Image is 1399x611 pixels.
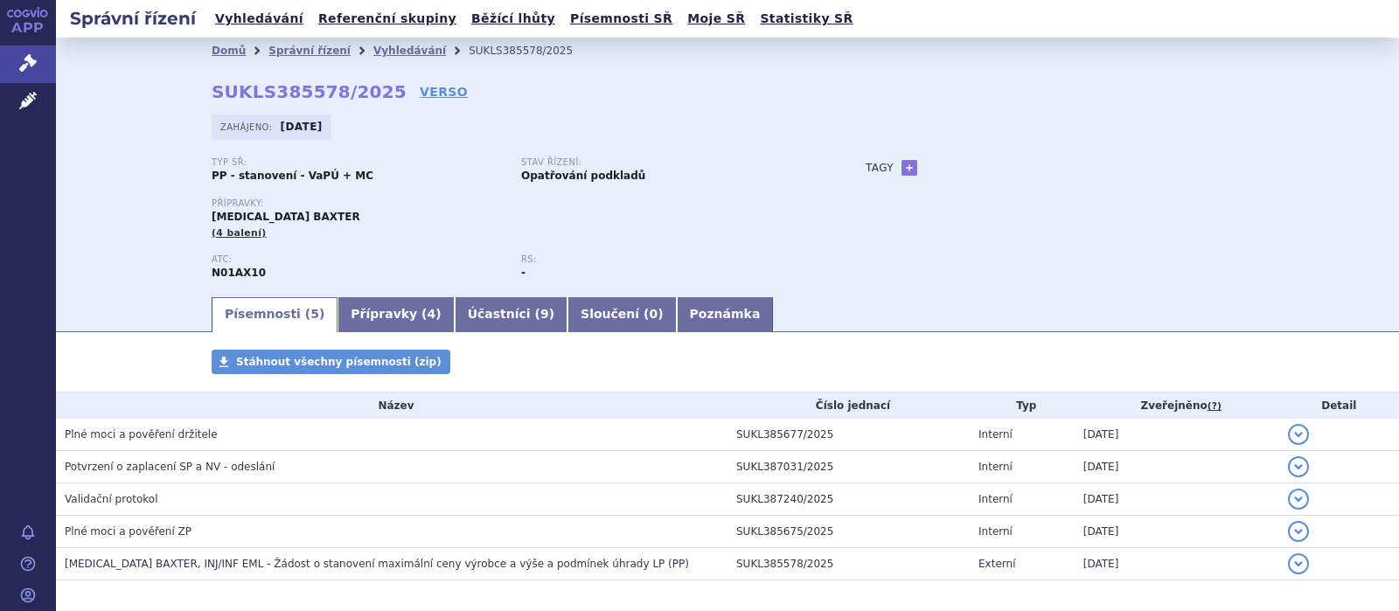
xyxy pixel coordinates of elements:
[469,38,595,64] li: SUKLS385578/2025
[727,451,970,483] td: SUKL387031/2025
[1288,424,1309,445] button: detail
[212,45,246,57] a: Domů
[565,7,678,31] a: Písemnosti SŘ
[212,254,504,265] p: ATC:
[212,157,504,168] p: Typ SŘ:
[220,120,275,134] span: Zahájeno:
[268,45,351,57] a: Správní řízení
[567,297,676,332] a: Sloučení (0)
[978,428,1013,441] span: Interní
[420,83,468,101] a: VERSO
[521,254,813,265] p: RS:
[727,419,970,451] td: SUKL385677/2025
[212,227,267,239] span: (4 balení)
[1288,489,1309,510] button: detail
[65,558,689,570] span: PROPOFOL BAXTER, INJ/INF EML - Žádost o stanovení maximální ceny výrobce a výše a podmínek úhrady...
[281,121,323,133] strong: [DATE]
[1075,516,1279,548] td: [DATE]
[521,267,525,279] strong: -
[978,461,1013,473] span: Interní
[56,392,727,419] th: Název
[1075,392,1279,419] th: Zveřejněno
[540,307,549,321] span: 9
[978,558,1015,570] span: Externí
[373,45,446,57] a: Vyhledávání
[1208,400,1222,413] abbr: (?)
[978,525,1013,538] span: Interní
[65,525,191,538] span: Plné moci a pověření ZP
[1288,553,1309,574] button: detail
[727,548,970,580] td: SUKL385578/2025
[313,7,462,31] a: Referenční skupiny
[727,483,970,516] td: SUKL387240/2025
[901,160,917,176] a: +
[338,297,454,332] a: Přípravky (4)
[521,170,645,182] strong: Opatřování podkladů
[455,297,567,332] a: Účastníci (9)
[212,211,360,223] span: [MEDICAL_DATA] BAXTER
[1075,483,1279,516] td: [DATE]
[212,81,407,102] strong: SUKLS385578/2025
[1288,456,1309,477] button: detail
[682,7,750,31] a: Moje SŘ
[521,157,813,168] p: Stav řízení:
[1075,419,1279,451] td: [DATE]
[727,392,970,419] th: Číslo jednací
[466,7,560,31] a: Běžící lhůty
[65,493,158,505] span: Validační protokol
[978,493,1013,505] span: Interní
[428,307,436,321] span: 4
[212,297,338,332] a: Písemnosti (5)
[210,7,309,31] a: Vyhledávání
[677,297,774,332] a: Poznámka
[212,350,450,374] a: Stáhnout všechny písemnosti (zip)
[649,307,658,321] span: 0
[1279,392,1399,419] th: Detail
[755,7,858,31] a: Statistiky SŘ
[65,428,218,441] span: Plné moci a pověření držitele
[727,516,970,548] td: SUKL385675/2025
[310,307,319,321] span: 5
[212,267,266,279] strong: PROPOFOL
[65,461,275,473] span: Potvrzení o zaplacení SP a NV - odeslání
[1075,548,1279,580] td: [DATE]
[1288,521,1309,542] button: detail
[212,170,373,182] strong: PP - stanovení - VaPÚ + MC
[212,198,831,209] p: Přípravky:
[866,157,894,178] h3: Tagy
[1075,451,1279,483] td: [DATE]
[236,356,442,368] span: Stáhnout všechny písemnosti (zip)
[970,392,1075,419] th: Typ
[56,6,210,31] h2: Správní řízení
